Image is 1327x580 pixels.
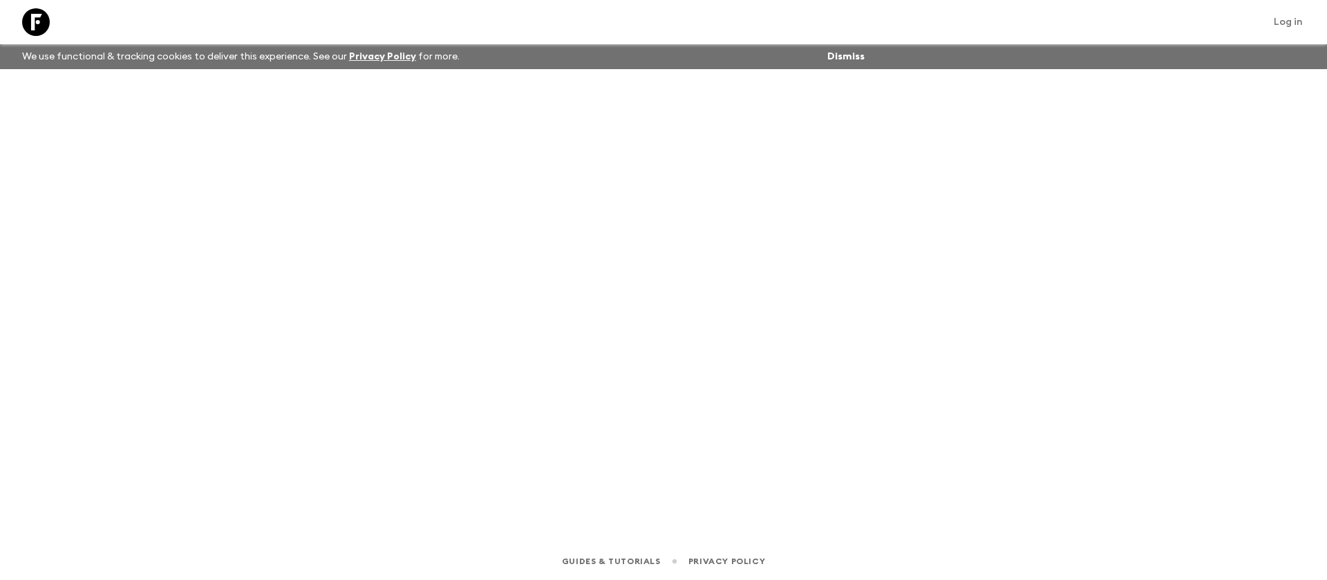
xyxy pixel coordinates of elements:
a: Guides & Tutorials [562,554,661,569]
a: Privacy Policy [349,52,416,62]
button: Dismiss [824,47,868,66]
a: Privacy Policy [688,554,765,569]
a: Log in [1266,12,1310,32]
p: We use functional & tracking cookies to deliver this experience. See our for more. [17,44,465,69]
